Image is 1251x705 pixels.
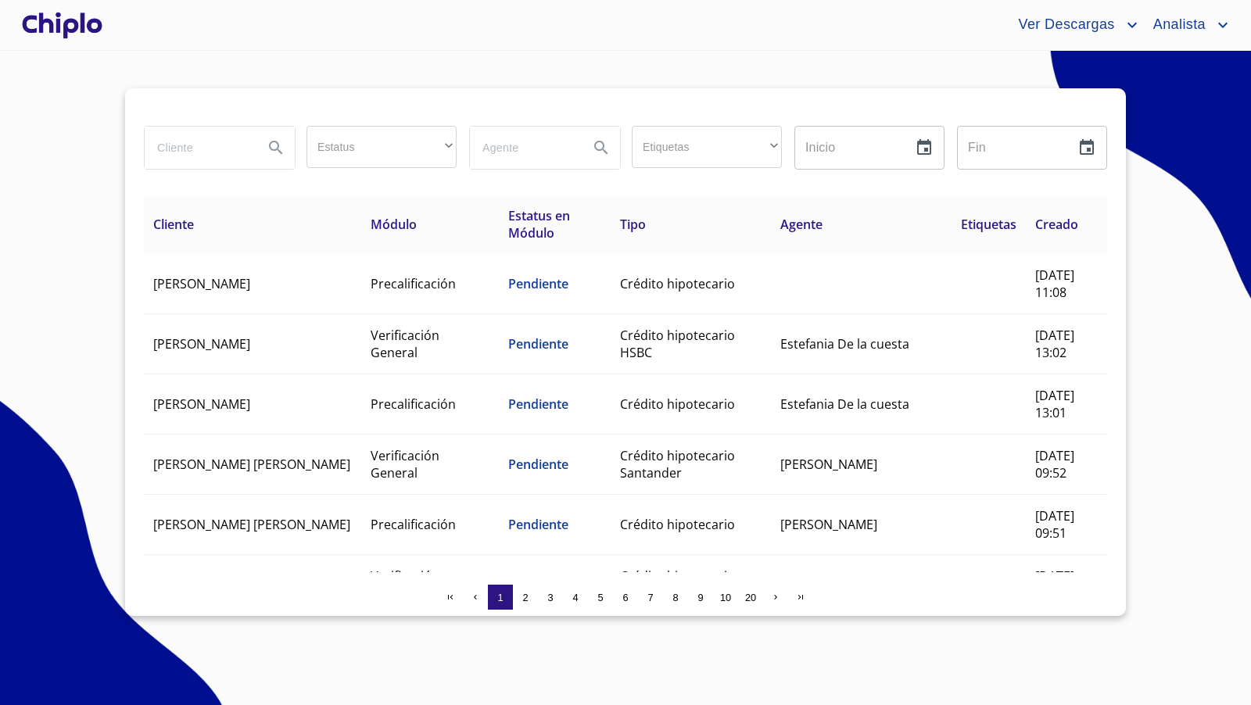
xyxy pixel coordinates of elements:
button: 9 [688,585,713,610]
span: Crédito hipotecario [620,395,735,413]
span: Precalificación [371,395,456,413]
button: 20 [738,585,763,610]
span: 10 [720,592,731,603]
span: 7 [647,592,653,603]
span: Pendiente [508,395,568,413]
span: [DATE] 09:51 [1035,507,1074,542]
span: 9 [697,592,703,603]
span: Estefania De la cuesta [780,335,909,352]
div: ​ [632,126,782,168]
button: account of current user [1006,13,1141,38]
span: 5 [597,592,603,603]
span: [DATE] 09:52 [1035,447,1074,481]
span: Verificación General [371,327,439,361]
button: 2 [513,585,538,610]
span: Pendiente [508,516,568,533]
span: Precalificación [371,516,456,533]
span: [PERSON_NAME] [153,335,250,352]
span: [DATE] 13:01 [1035,387,1074,421]
input: search [145,127,251,169]
span: Crédito hipotecario [620,516,735,533]
span: Agente [780,216,823,233]
span: Precalificación [371,275,456,292]
span: Cliente [153,216,194,233]
span: Pendiente [508,456,568,473]
button: Search [257,129,295,166]
span: Verificación General [371,447,439,481]
span: 1 [497,592,503,603]
span: Crédito hipotecario [620,275,735,292]
span: 2 [522,592,528,603]
button: 8 [663,585,688,610]
button: 1 [488,585,513,610]
span: Crédito hipotecario Santander [620,567,735,602]
button: 5 [588,585,613,610]
span: Módulo [371,216,417,233]
span: Crédito hipotecario Santander [620,447,735,481]
button: 10 [713,585,738,610]
span: Analista [1142,13,1213,38]
span: 6 [622,592,628,603]
span: 20 [745,592,756,603]
span: 8 [672,592,678,603]
span: Estefania De la cuesta [780,395,909,413]
span: 4 [572,592,578,603]
span: Verificación General [371,567,439,602]
span: Etiquetas [961,216,1016,233]
button: 3 [538,585,563,610]
span: Tipo [620,216,646,233]
span: [DATE] 11:08 [1035,267,1074,301]
span: [PERSON_NAME] [780,516,877,533]
span: [PERSON_NAME] [153,275,250,292]
span: Ver Descargas [1006,13,1122,38]
span: [DATE] 19:35 [1035,567,1074,602]
input: search [470,127,576,169]
button: 7 [638,585,663,610]
span: 3 [547,592,553,603]
span: [PERSON_NAME] [PERSON_NAME] [153,516,350,533]
span: Pendiente [508,275,568,292]
span: Estatus en Módulo [508,207,570,242]
span: Creado [1035,216,1078,233]
span: Crédito hipotecario HSBC [620,327,735,361]
button: Search [582,129,620,166]
span: [DATE] 13:02 [1035,327,1074,361]
div: ​ [306,126,457,168]
span: [PERSON_NAME] [153,395,250,413]
span: Pendiente [508,335,568,352]
span: [PERSON_NAME] [780,456,877,473]
span: [PERSON_NAME] [PERSON_NAME] [153,456,350,473]
button: 4 [563,585,588,610]
button: 6 [613,585,638,610]
button: account of current user [1142,13,1232,38]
